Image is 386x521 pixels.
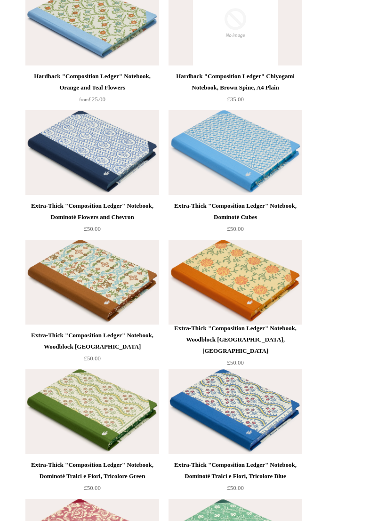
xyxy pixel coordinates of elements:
img: Extra-Thick "Composition Ledger" Notebook, Dominoté Flowers and Chevron [25,111,159,195]
a: Extra-Thick "Composition Ledger" Notebook, Dominoté Tralci e Fiori, Tricolore Green £50.00 [25,460,159,498]
img: Extra-Thick "Composition Ledger" Notebook, Woodblock Sicily, Orange [169,240,302,325]
span: from [79,98,88,103]
span: £50.00 [227,485,244,492]
img: Extra-Thick "Composition Ledger" Notebook, Dominoté Tralci e Fiori, Tricolore Green [25,370,159,455]
div: Extra-Thick "Composition Ledger" Notebook, Woodblock [GEOGRAPHIC_DATA], [GEOGRAPHIC_DATA] [171,323,300,357]
span: £25.00 [79,96,105,103]
img: Extra-Thick "Composition Ledger" Notebook, Dominoté Tralci e Fiori, Tricolore Blue [169,370,302,455]
a: Extra-Thick "Composition Ledger" Notebook, Dominoté Flowers and Chevron Extra-Thick "Composition ... [25,111,159,195]
span: £50.00 [227,226,244,233]
div: Extra-Thick "Composition Ledger" Notebook, Dominoté Tralci e Fiori, Tricolore Blue [171,460,300,482]
img: Extra-Thick "Composition Ledger" Notebook, Woodblock Piedmont [25,240,159,325]
span: £35.00 [227,96,244,103]
a: Extra-Thick "Composition Ledger" Notebook, Dominoté Tralci e Fiori, Tricolore Green Extra-Thick "... [25,370,159,455]
span: £50.00 [84,355,101,362]
img: Extra-Thick "Composition Ledger" Notebook, Dominoté Cubes [169,111,302,195]
a: Extra-Thick "Composition Ledger" Notebook, Dominoté Tralci e Fiori, Tricolore Blue Extra-Thick "C... [169,370,302,455]
div: Hardback "Composition Ledger" Notebook, Orange and Teal Flowers [28,71,157,94]
a: Hardback "Composition Ledger" Chiyogami Notebook, Brown Spine, A4 Plain £35.00 [169,71,302,110]
a: Extra-Thick "Composition Ledger" Notebook, Woodblock Sicily, Orange Extra-Thick "Composition Ledg... [169,240,302,325]
div: Hardback "Composition Ledger" Chiyogami Notebook, Brown Spine, A4 Plain [171,71,300,94]
div: Extra-Thick "Composition Ledger" Notebook, Dominoté Flowers and Chevron [28,201,157,223]
a: Extra-Thick "Composition Ledger" Notebook, Dominoté Flowers and Chevron £50.00 [25,201,159,239]
div: Extra-Thick "Composition Ledger" Notebook, Woodblock [GEOGRAPHIC_DATA] [28,330,157,353]
a: Extra-Thick "Composition Ledger" Notebook, Dominoté Tralci e Fiori, Tricolore Blue £50.00 [169,460,302,498]
span: £50.00 [84,226,101,233]
a: Extra-Thick "Composition Ledger" Notebook, Woodblock [GEOGRAPHIC_DATA], [GEOGRAPHIC_DATA] £50.00 [169,323,302,369]
a: Extra-Thick "Composition Ledger" Notebook, Dominoté Cubes £50.00 [169,201,302,239]
a: Extra-Thick "Composition Ledger" Notebook, Woodblock [GEOGRAPHIC_DATA] £50.00 [25,330,159,369]
span: £50.00 [84,485,101,492]
a: Extra-Thick "Composition Ledger" Notebook, Dominoté Cubes Extra-Thick "Composition Ledger" Notebo... [169,111,302,195]
a: Hardback "Composition Ledger" Notebook, Orange and Teal Flowers from£25.00 [25,71,159,110]
div: Extra-Thick "Composition Ledger" Notebook, Dominoté Tralci e Fiori, Tricolore Green [28,460,157,482]
a: Extra-Thick "Composition Ledger" Notebook, Woodblock Piedmont Extra-Thick "Composition Ledger" No... [25,240,159,325]
div: Extra-Thick "Composition Ledger" Notebook, Dominoté Cubes [171,201,300,223]
span: £50.00 [227,359,244,366]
